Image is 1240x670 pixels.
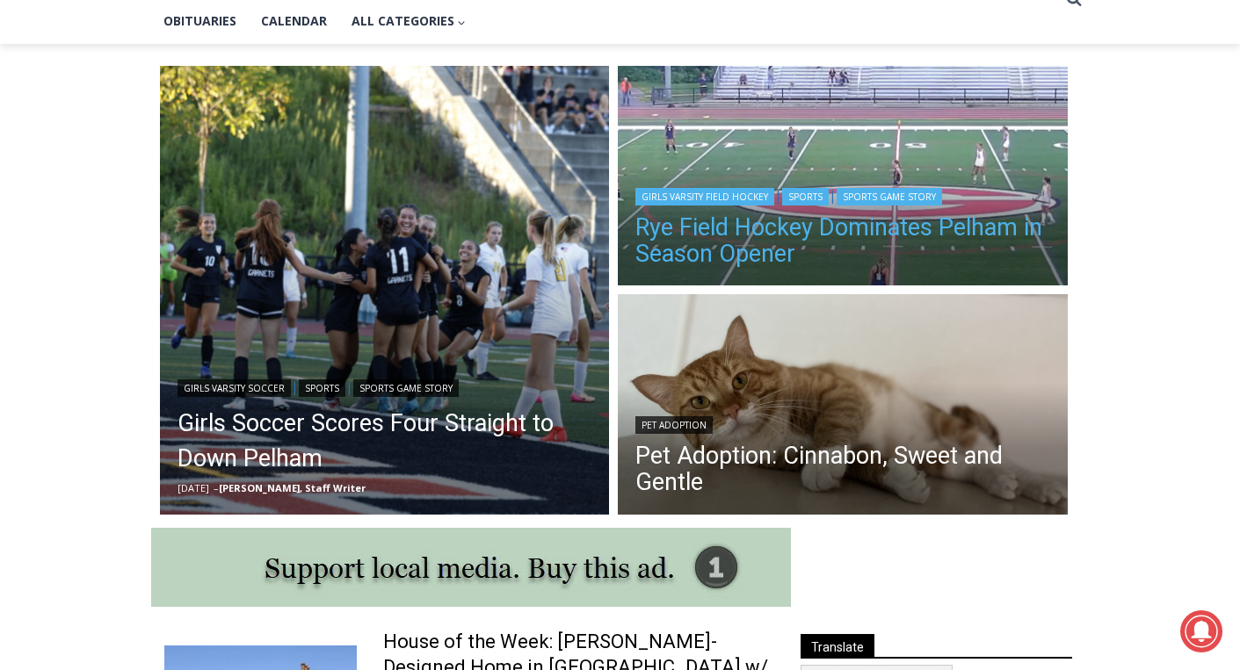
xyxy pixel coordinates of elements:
[151,528,791,607] img: support local media, buy this ad
[299,379,345,397] a: Sports
[837,188,942,205] a: Sports Game Story
[178,379,291,397] a: Girls Varsity Soccer
[444,1,830,170] div: "The first chef I interviewed talked about coming to [GEOGRAPHIC_DATA] from [GEOGRAPHIC_DATA] in ...
[782,188,829,205] a: Sports
[635,188,774,205] a: Girls Varsity Field Hockey
[618,66,1068,291] a: Read More Rye Field Hockey Dominates Pelham in Season Opener
[5,181,172,248] span: Open Tues. - Sun. [PHONE_NUMBER]
[635,184,1050,205] div: | |
[160,66,610,515] img: (PHOTO: Rye Girls Soccer's Samantha Yeh scores a goal in her team's 4-1 victory over Pelham on Se...
[635,416,713,434] a: Pet Adoption
[178,376,592,397] div: | |
[1,177,177,219] a: Open Tues. - Sun. [PHONE_NUMBER]
[181,110,258,210] div: "clearly one of the favorites in the [GEOGRAPHIC_DATA] neighborhood"
[219,481,366,494] a: [PERSON_NAME], Staff Writer
[160,66,610,515] a: Read More Girls Soccer Scores Four Straight to Down Pelham
[423,170,852,219] a: Intern @ [DOMAIN_NAME]
[460,175,815,214] span: Intern @ [DOMAIN_NAME]
[178,481,209,494] time: [DATE]
[618,294,1068,519] a: Read More Pet Adoption: Cinnabon, Sweet and Gentle
[618,66,1068,291] img: (PHOTO: The Rye Girls Field Hockey Team defeated Pelham 3-0 on Tuesday to move to 3-0 in 2024.)
[178,406,592,476] a: Girls Soccer Scores Four Straight to Down Pelham
[635,214,1050,267] a: Rye Field Hockey Dominates Pelham in Season Opener
[635,443,1050,495] a: Pet Adoption: Cinnabon, Sweet and Gentle
[353,379,459,397] a: Sports Game Story
[214,481,219,494] span: –
[618,294,1068,519] img: (PHOTO: Cinnabon. Contributed.)
[801,634,874,658] span: Translate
